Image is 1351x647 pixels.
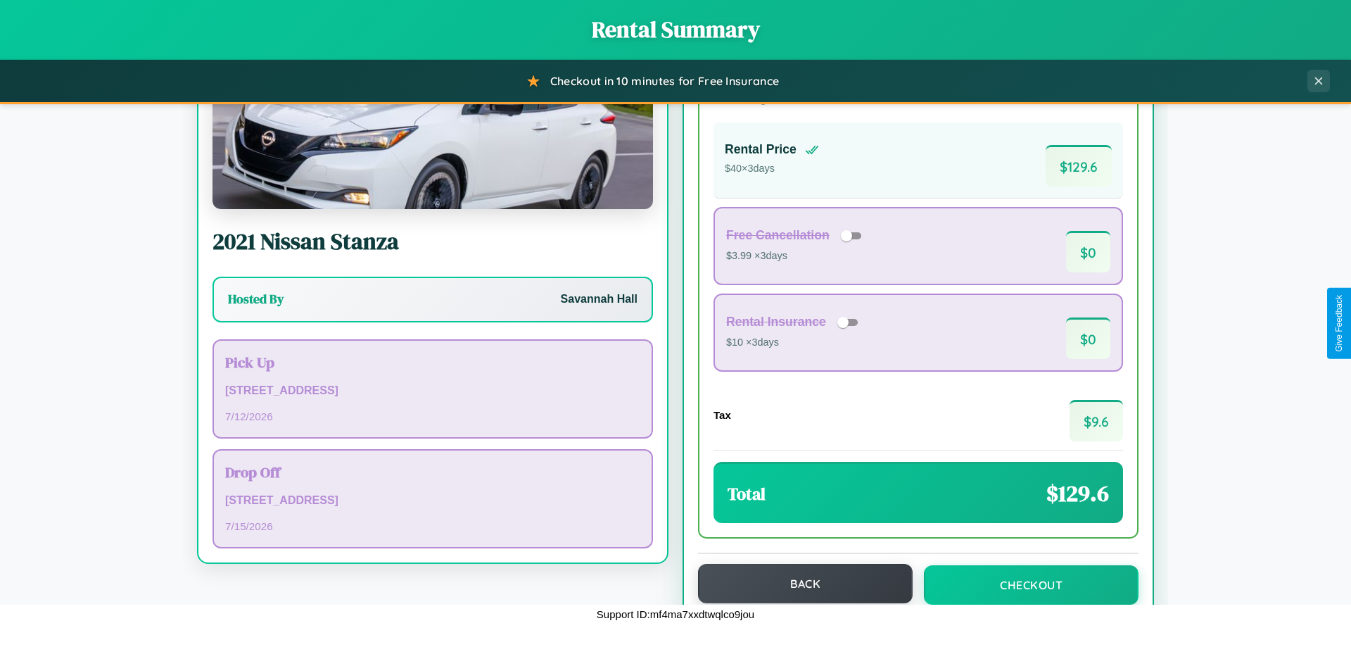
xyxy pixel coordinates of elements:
h3: Hosted By [228,291,284,308]
img: Nissan Stanza [213,68,653,209]
h4: Rental Price [725,142,797,157]
div: Give Feedback [1334,295,1344,352]
span: $ 129.6 [1046,478,1109,509]
h1: Rental Summary [14,14,1337,45]
h4: Free Cancellation [726,228,830,243]
p: [STREET_ADDRESS] [225,381,640,401]
p: 7 / 12 / 2026 [225,407,640,426]
h2: 2021 Nissan Stanza [213,226,653,257]
p: 7 / 15 / 2026 [225,517,640,536]
span: $ 0 [1066,318,1110,359]
button: Back [698,564,913,603]
span: $ 129.6 [1046,145,1112,187]
button: Checkout [924,565,1138,605]
h3: Pick Up [225,352,640,372]
span: $ 0 [1066,231,1110,272]
p: $10 × 3 days [726,334,863,352]
h3: Drop Off [225,462,640,482]
p: Savannah Hall [561,289,638,310]
span: $ 9.6 [1070,400,1123,441]
p: [STREET_ADDRESS] [225,491,640,511]
h4: Rental Insurance [726,315,826,329]
p: $ 40 × 3 days [725,160,819,178]
h4: Tax [713,409,731,421]
p: Support ID: mf4ma7xxdtwqlco9jou [597,605,754,624]
p: $3.99 × 3 days [726,247,866,265]
h3: Total [728,482,766,505]
span: Checkout in 10 minutes for Free Insurance [550,74,779,88]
